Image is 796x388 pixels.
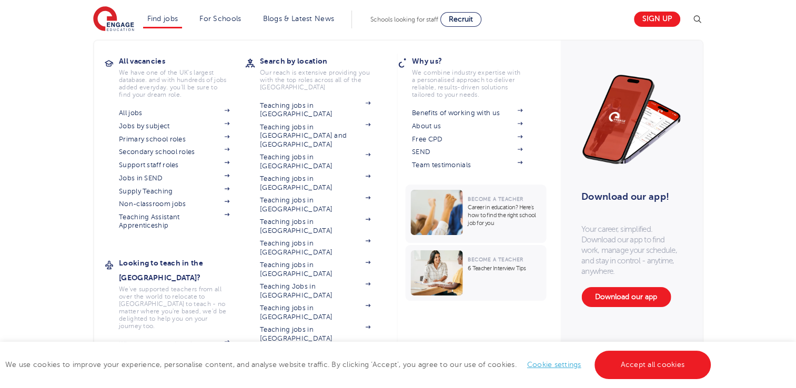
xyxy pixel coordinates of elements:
[260,175,370,192] a: Teaching jobs in [GEOGRAPHIC_DATA]
[93,6,134,33] img: Engage Education
[119,148,229,156] a: Secondary school roles
[119,200,229,208] a: Non-classroom jobs
[581,287,671,307] a: Download our app
[405,245,549,301] a: Become a Teacher6 Teacher Interview Tips
[468,203,541,227] p: Career in education? Here’s how to find the right school job for you
[634,12,680,27] a: Sign up
[119,256,245,285] h3: Looking to teach in the [GEOGRAPHIC_DATA]?
[412,122,522,130] a: About us
[119,256,245,330] a: Looking to teach in the [GEOGRAPHIC_DATA]?We've supported teachers from all over the world to rel...
[5,361,713,369] span: We use cookies to improve your experience, personalise content, and analyse website traffic. By c...
[260,239,370,257] a: Teaching jobs in [GEOGRAPHIC_DATA]
[119,187,229,196] a: Supply Teaching
[412,54,538,98] a: Why us?We combine industry expertise with a personalised approach to deliver reliable, results-dr...
[119,174,229,182] a: Jobs in SEND
[199,15,241,23] a: For Schools
[260,325,370,343] a: Teaching jobs in [GEOGRAPHIC_DATA]
[119,54,245,98] a: All vacanciesWe have one of the UK's largest database. and with hundreds of jobs added everyday. ...
[147,15,178,23] a: Find jobs
[119,122,229,130] a: Jobs by subject
[412,135,522,144] a: Free CPD
[412,161,522,169] a: Team testimonials
[119,54,245,68] h3: All vacancies
[581,185,677,208] h3: Download our app!
[468,264,541,272] p: 6 Teacher Interview Tips
[260,101,370,119] a: Teaching jobs in [GEOGRAPHIC_DATA]
[468,257,523,262] span: Become a Teacher
[260,153,370,170] a: Teaching jobs in [GEOGRAPHIC_DATA]
[412,109,522,117] a: Benefits of working with us
[260,196,370,213] a: Teaching jobs in [GEOGRAPHIC_DATA]
[370,16,438,23] span: Schools looking for staff
[119,213,229,230] a: Teaching Assistant Apprenticeship
[263,15,335,23] a: Blogs & Latest News
[412,54,538,68] h3: Why us?
[87,1,497,181] iframe: Form
[527,361,581,369] a: Cookie settings
[440,12,481,27] a: Recruit
[468,196,523,202] span: Become a Teacher
[119,340,229,358] a: Where are you relocating from?
[260,282,370,300] a: Teaching Jobs in [GEOGRAPHIC_DATA]
[260,218,370,235] a: Teaching jobs in [GEOGRAPHIC_DATA]
[412,69,522,98] p: We combine industry expertise with a personalised approach to deliver reliable, results-driven so...
[260,261,370,278] a: Teaching jobs in [GEOGRAPHIC_DATA]
[119,161,229,169] a: Support staff roles
[119,109,229,117] a: All jobs
[119,135,229,144] a: Primary school roles
[449,15,473,23] span: Recruit
[119,69,229,98] p: We have one of the UK's largest database. and with hundreds of jobs added everyday. you'll be sur...
[581,224,681,277] p: Your career, simplified. Download our app to find work, manage your schedule, and stay in control...
[405,185,549,243] a: Become a TeacherCareer in education? Here’s how to find the right school job for you
[260,54,386,68] h3: Search by location
[260,123,370,149] a: Teaching jobs in [GEOGRAPHIC_DATA] and [GEOGRAPHIC_DATA]
[260,304,370,321] a: Teaching jobs in [GEOGRAPHIC_DATA]
[260,69,370,91] p: Our reach is extensive providing you with the top roles across all of the [GEOGRAPHIC_DATA]
[260,54,386,91] a: Search by locationOur reach is extensive providing you with the top roles across all of the [GEOG...
[412,148,522,156] a: SEND
[595,351,711,379] a: Accept all cookies
[119,285,229,330] p: We've supported teachers from all over the world to relocate to [GEOGRAPHIC_DATA] to teach - no m...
